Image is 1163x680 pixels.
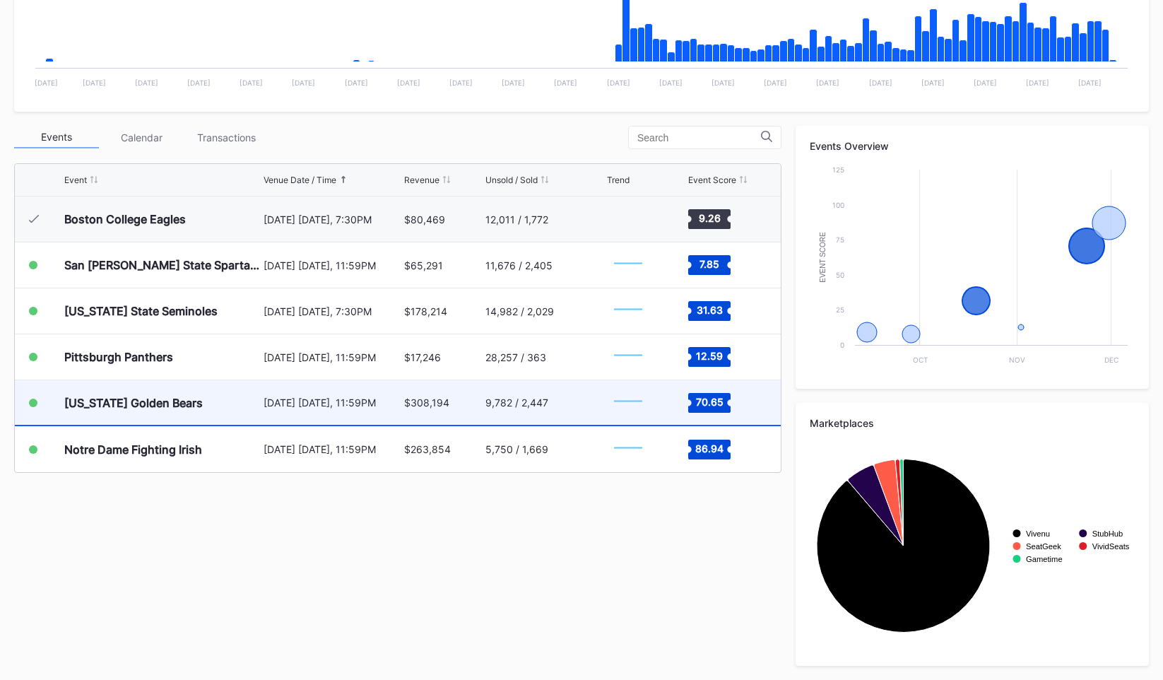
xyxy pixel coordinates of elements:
text: VividSeats [1092,542,1130,551]
text: [DATE] [1078,78,1102,87]
div: [DATE] [DATE], 11:59PM [264,397,401,409]
text: 75 [836,235,844,244]
text: [DATE] [187,78,211,87]
text: [DATE] [607,78,630,87]
text: 86.94 [695,442,724,454]
text: [DATE] [449,78,473,87]
text: StubHub [1092,529,1123,538]
div: $178,214 [404,305,447,317]
div: [US_STATE] Golden Bears [64,396,203,410]
text: 25 [836,305,844,314]
text: [DATE] [1026,78,1049,87]
div: 14,982 / 2,029 [485,305,554,317]
div: $308,194 [404,397,449,409]
text: Nov [1009,356,1025,364]
text: Oct [913,356,928,364]
text: Event Score [819,232,827,283]
text: [DATE] [816,78,839,87]
text: [DATE] [240,78,263,87]
div: [DATE] [DATE], 7:30PM [264,305,401,317]
text: [DATE] [974,78,997,87]
text: [DATE] [921,78,945,87]
div: Event [64,175,87,185]
div: Event Score [688,175,736,185]
div: $17,246 [404,351,441,363]
text: 50 [836,271,844,279]
text: [DATE] [35,78,58,87]
div: Transactions [184,127,268,148]
div: [US_STATE] State Seminoles [64,304,218,318]
text: [DATE] [83,78,106,87]
text: 70.65 [696,395,724,407]
text: Vivenu [1026,529,1050,538]
div: [DATE] [DATE], 11:59PM [264,443,401,455]
text: SeatGeek [1026,542,1061,551]
div: Marketplaces [810,417,1135,429]
svg: Chart title [607,432,649,467]
text: [DATE] [764,78,787,87]
svg: Chart title [607,385,649,421]
div: Venue Date / Time [264,175,336,185]
div: $65,291 [404,259,443,271]
div: 5,750 / 1,669 [485,443,548,455]
text: [DATE] [397,78,420,87]
svg: Chart title [607,339,649,375]
text: 0 [840,341,844,349]
div: 11,676 / 2,405 [485,259,553,271]
div: 12,011 / 1,772 [485,213,548,225]
div: Trend [607,175,630,185]
div: [DATE] [DATE], 11:59PM [264,259,401,271]
div: $263,854 [404,443,451,455]
div: 28,257 / 363 [485,351,546,363]
text: 125 [832,165,844,174]
text: [DATE] [712,78,735,87]
div: Boston College Eagles [64,212,186,226]
div: Events Overview [810,140,1135,152]
svg: Chart title [607,201,649,237]
text: [DATE] [502,78,525,87]
div: San [PERSON_NAME] State Spartans [64,258,260,272]
div: Revenue [404,175,439,185]
text: 31.63 [697,304,723,316]
div: 9,782 / 2,447 [485,397,548,409]
text: Gametime [1026,555,1063,563]
div: Pittsburgh Panthers [64,350,173,364]
text: 12.59 [696,350,723,362]
div: [DATE] [DATE], 11:59PM [264,351,401,363]
text: [DATE] [659,78,683,87]
text: Dec [1104,356,1118,364]
div: Events [14,127,99,148]
div: Unsold / Sold [485,175,538,185]
div: Notre Dame Fighting Irish [64,442,202,457]
input: Search [637,132,761,143]
div: Calendar [99,127,184,148]
div: $80,469 [404,213,445,225]
text: [DATE] [345,78,368,87]
svg: Chart title [607,247,649,283]
text: [DATE] [292,78,315,87]
text: 7.85 [699,258,719,270]
svg: Chart title [810,163,1135,375]
svg: Chart title [810,440,1135,652]
text: [DATE] [554,78,577,87]
text: 100 [832,201,844,209]
div: [DATE] [DATE], 7:30PM [264,213,401,225]
svg: Chart title [607,293,649,329]
text: 9.26 [699,212,721,224]
text: [DATE] [135,78,158,87]
text: [DATE] [869,78,892,87]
